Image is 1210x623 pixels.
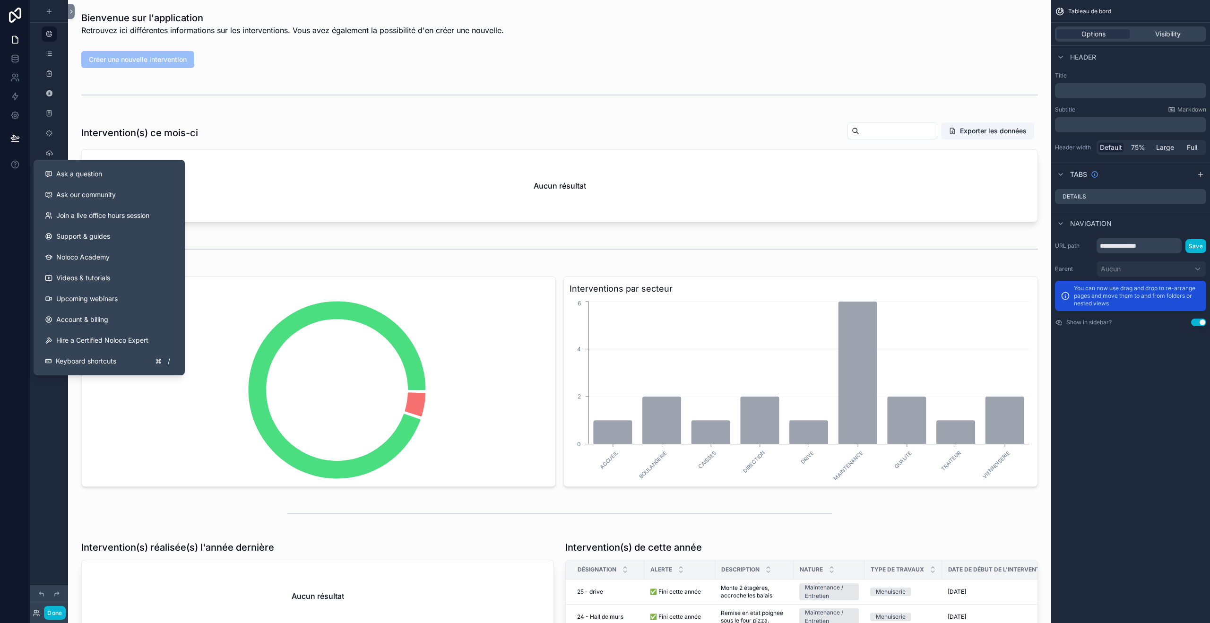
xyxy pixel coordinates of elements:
[650,566,672,573] span: Alerte
[1177,106,1206,113] span: Markdown
[1055,242,1093,250] label: URL path
[1185,239,1206,253] button: Save
[1066,319,1112,326] label: Show in sidebar?
[871,566,924,573] span: Type de travaux
[56,169,102,179] span: Ask a question
[1070,170,1087,179] span: Tabs
[1055,144,1093,151] label: Header width
[1063,193,1086,200] label: Details
[1070,52,1096,62] span: Header
[1097,261,1206,277] button: Aucun
[37,309,181,330] a: Account & billing
[44,606,65,620] button: Done
[56,211,149,220] span: Join a live office hours session
[578,566,616,573] span: Désignation
[1100,143,1122,152] span: Default
[1055,106,1075,113] label: Subtitle
[56,356,116,366] span: Keyboard shortcuts
[37,268,181,288] a: Videos & tutorials
[37,351,181,372] button: Keyboard shortcuts/
[1168,106,1206,113] a: Markdown
[1187,143,1197,152] span: Full
[56,273,110,283] span: Videos & tutorials
[37,330,181,351] button: Hire a Certified Noloco Expert
[56,294,118,303] span: Upcoming webinars
[37,226,181,247] a: Support & guides
[1055,117,1206,132] div: scrollable content
[1068,8,1111,15] span: Tableau de bord
[37,288,181,309] a: Upcoming webinars
[1156,143,1174,152] span: Large
[37,184,181,205] a: Ask our community
[56,252,110,262] span: Noloco Academy
[56,336,148,345] span: Hire a Certified Noloco Expert
[165,357,173,365] span: /
[1101,264,1121,274] span: Aucun
[56,232,110,241] span: Support & guides
[1074,285,1201,307] p: You can now use drag and drop to re-arrange pages and move them to and from folders or nested views
[37,247,181,268] a: Noloco Academy
[1081,29,1106,39] span: Options
[1155,29,1181,39] span: Visibility
[1131,143,1145,152] span: 75%
[37,205,181,226] a: Join a live office hours session
[721,566,760,573] span: Description
[948,566,1050,573] span: Date de début de l'intervention
[1070,219,1112,228] span: Navigation
[56,315,108,324] span: Account & billing
[1055,83,1206,98] div: scrollable content
[56,190,116,199] span: Ask our community
[37,164,181,184] button: Ask a question
[800,566,823,573] span: Nature
[1055,265,1093,273] label: Parent
[1055,72,1206,79] label: Title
